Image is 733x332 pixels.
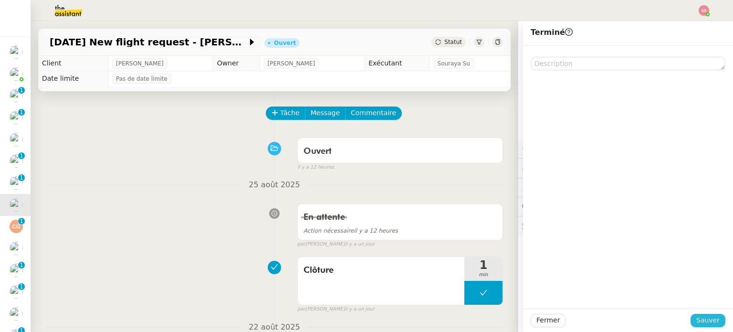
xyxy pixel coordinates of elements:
[305,107,346,120] button: Message
[522,222,645,229] span: 🕵️
[351,107,396,118] span: Commentaire
[311,107,340,118] span: Message
[464,259,503,271] span: 1
[10,220,23,233] img: svg
[304,227,354,234] span: Action nécessaire
[266,107,305,120] button: Tâche
[38,56,108,71] td: Client
[438,59,470,68] span: Souraya Su
[18,262,25,268] nz-badge-sup: 1
[116,74,168,84] span: Pas de date limite
[345,305,375,313] span: il y a un jour
[18,174,25,181] nz-badge-sup: 1
[10,264,23,277] img: users%2FC9SBsJ0duuaSgpQFj5LgoEX8n0o2%2Favatar%2Fec9d51b8-9413-4189-adfb-7be4d8c96a3c
[304,147,332,156] span: Ouvert
[10,242,23,255] img: users%2F46RNfGZssKS3YGebMrdLHtJHOuF3%2Favatar%2Fff04255a-ec41-4b0f-8542-b0a8ff14a67a
[18,152,25,159] nz-badge-sup: 1
[304,263,459,278] span: Clôture
[10,45,23,59] img: users%2FW4OQjB9BRtYK2an7yusO0WsYLsD3%2Favatar%2F28027066-518b-424c-8476-65f2e549ac29
[297,240,375,248] small: [PERSON_NAME]
[696,315,720,326] span: Sauver
[18,283,25,290] nz-badge-sup: 1
[522,143,572,154] span: ⚙️
[518,197,733,216] div: 💬Commentaires
[699,5,709,16] img: svg
[10,176,23,190] img: users%2FCk7ZD5ubFNWivK6gJdIkoi2SB5d2%2Favatar%2F3f84dbb7-4157-4842-a987-fca65a8b7a9a
[345,107,402,120] button: Commentaire
[38,71,108,86] td: Date limite
[518,139,733,158] div: ⚙️Procédures
[297,305,305,313] span: par
[518,159,733,177] div: 🔐Données client
[10,67,23,81] img: users%2FoFdbodQ3TgNoWt9kP3GXAs5oaCq1%2Favatar%2Fprofile-pic.png
[297,163,334,171] span: il y a 12 heures
[304,213,345,222] span: En attente
[10,89,23,102] img: users%2FC9SBsJ0duuaSgpQFj5LgoEX8n0o2%2Favatar%2Fec9d51b8-9413-4189-adfb-7be4d8c96a3c
[18,109,25,116] nz-badge-sup: 1
[268,59,315,68] span: [PERSON_NAME]
[280,107,300,118] span: Tâche
[116,59,164,68] span: [PERSON_NAME]
[444,39,462,45] span: Statut
[274,40,296,46] div: Ouvert
[241,179,307,192] span: 25 août 2025
[464,271,503,279] span: min
[297,240,305,248] span: par
[10,133,23,146] img: users%2FC9SBsJ0duuaSgpQFj5LgoEX8n0o2%2Favatar%2Fec9d51b8-9413-4189-adfb-7be4d8c96a3c
[213,56,260,71] td: Owner
[536,315,560,326] span: Fermer
[522,203,583,210] span: 💬
[10,285,23,299] img: users%2FC9SBsJ0duuaSgpQFj5LgoEX8n0o2%2Favatar%2Fec9d51b8-9413-4189-adfb-7be4d8c96a3c
[18,87,25,94] nz-badge-sup: 1
[522,183,588,191] span: ⏲️
[531,28,573,37] span: Terminé
[20,218,23,226] p: 1
[50,37,247,47] span: [DATE] New flight request - [PERSON_NAME]
[10,198,23,212] img: users%2FC9SBsJ0duuaSgpQFj5LgoEX8n0o2%2Favatar%2Fec9d51b8-9413-4189-adfb-7be4d8c96a3c
[10,307,23,321] img: users%2FC9SBsJ0duuaSgpQFj5LgoEX8n0o2%2Favatar%2Fec9d51b8-9413-4189-adfb-7be4d8c96a3c
[20,283,23,292] p: 1
[297,305,375,313] small: [PERSON_NAME]
[345,240,375,248] span: il y a un jour
[20,87,23,96] p: 1
[20,152,23,161] p: 1
[20,262,23,270] p: 1
[20,109,23,118] p: 1
[518,178,733,197] div: ⏲️Tâches 9:05
[10,154,23,168] img: users%2FC9SBsJ0duuaSgpQFj5LgoEX8n0o2%2Favatar%2Fec9d51b8-9413-4189-adfb-7be4d8c96a3c
[18,218,25,225] nz-badge-sup: 1
[522,162,584,173] span: 🔐
[531,314,565,327] button: Fermer
[691,314,725,327] button: Sauver
[518,216,733,235] div: 🕵️Autres demandes en cours 19
[304,227,398,234] span: il y a 12 heures
[20,174,23,183] p: 1
[10,111,23,124] img: users%2FW4OQjB9BRtYK2an7yusO0WsYLsD3%2Favatar%2F28027066-518b-424c-8476-65f2e549ac29
[365,56,429,71] td: Exécutant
